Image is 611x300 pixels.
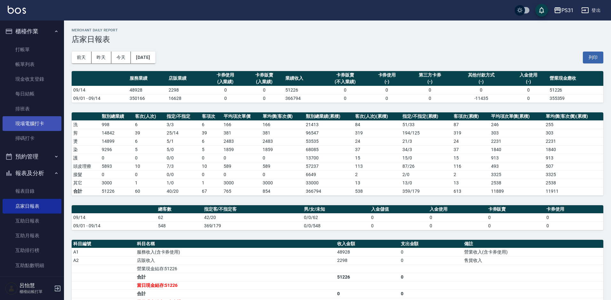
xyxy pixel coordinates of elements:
[544,187,603,195] td: 11911
[489,129,544,137] td: 303
[509,94,548,102] td: 0
[202,205,303,214] th: 指定客/不指定客
[72,256,135,264] td: A2
[91,52,111,63] button: 昨天
[72,222,156,230] td: 09/01 - 09/14
[261,187,304,195] td: 854
[302,222,369,230] td: 0/0/548
[369,222,428,230] td: 0
[100,112,133,121] th: 類別總業績
[545,222,603,230] td: 0
[167,94,206,102] td: 16628
[246,78,282,85] div: (入業績)
[353,112,401,121] th: 客次(人次)(累積)
[452,179,489,187] td: 13
[135,264,336,273] td: 營業現金結存:51226
[302,205,369,214] th: 男/女/未知
[489,154,544,162] td: 913
[369,72,405,78] div: 卡券使用
[72,248,135,256] td: A1
[487,213,545,222] td: 0
[509,86,548,94] td: 0
[135,256,336,264] td: 店販收入
[165,154,201,162] td: 0 / 0
[545,205,603,214] th: 卡券使用
[133,120,165,129] td: 6
[135,281,336,289] td: 當日現金結存:51226
[128,94,167,102] td: 350166
[72,170,100,179] td: 接髮
[261,145,304,154] td: 1859
[324,78,366,85] div: (不入業績)
[165,120,201,129] td: 3 / 3
[72,162,100,170] td: 頭皮理療
[200,162,222,170] td: 10
[222,145,261,154] td: 1859
[406,94,453,102] td: 0
[452,112,489,121] th: 客項次(累積)
[401,112,452,121] th: 指定/不指定(累積)
[222,162,261,170] td: 589
[544,120,603,129] td: 255
[463,240,603,248] th: 備註
[304,112,353,121] th: 類別總業績(累積)
[72,205,603,230] table: a dense table
[304,179,353,187] td: 33000
[165,129,201,137] td: 25 / 14
[304,120,353,129] td: 21413
[544,145,603,154] td: 1840
[353,137,401,145] td: 24
[399,240,463,248] th: 支出金額
[428,222,487,230] td: 0
[323,94,368,102] td: 0
[561,6,574,14] div: PS31
[408,72,452,78] div: 第三方卡券
[200,154,222,162] td: 0
[135,289,336,298] td: 合計
[3,184,61,199] a: 報表目錄
[408,78,452,85] div: (-)
[583,52,603,63] button: 列印
[304,187,353,195] td: 366794
[261,112,304,121] th: 單均價(客次價)
[165,145,201,154] td: 5 / 0
[336,240,399,248] th: 收入金額
[336,248,399,256] td: 48928
[489,187,544,195] td: 11889
[5,282,18,295] img: Person
[200,179,222,187] td: 1
[128,86,167,94] td: 48928
[284,94,323,102] td: 366794
[72,129,100,137] td: 剪
[165,187,201,195] td: 40/20
[399,289,463,298] td: 0
[135,248,336,256] td: 服務收入(含卡券使用)
[3,86,61,101] a: 每日結帳
[401,179,452,187] td: 13 / 0
[452,129,489,137] td: 319
[304,129,353,137] td: 96547
[369,205,428,214] th: 入金儲值
[455,78,507,85] div: (-)
[369,78,405,85] div: (-)
[3,72,61,86] a: 現金收支登錄
[200,120,222,129] td: 6
[284,71,323,86] th: 業績收入
[72,52,91,63] button: 前天
[133,187,165,195] td: 60
[463,256,603,264] td: 售貨收入
[428,205,487,214] th: 入金使用
[284,86,323,94] td: 51226
[167,86,206,94] td: 2298
[3,57,61,72] a: 帳單列表
[399,273,463,281] td: 0
[3,101,61,116] a: 排班表
[3,258,61,273] a: 互助點數明細
[208,72,243,78] div: 卡券使用
[336,256,399,264] td: 2298
[135,273,336,281] td: 合計
[3,165,61,182] button: 報表及分析
[72,112,603,196] table: a dense table
[100,120,133,129] td: 998
[131,52,155,63] button: [DATE]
